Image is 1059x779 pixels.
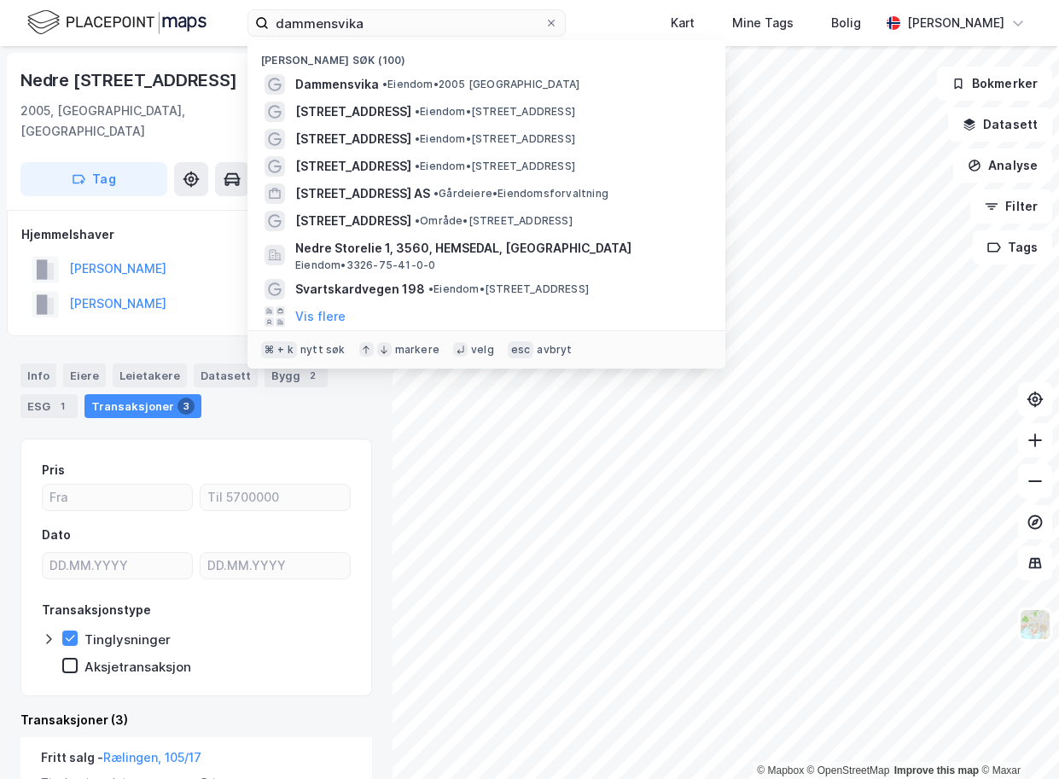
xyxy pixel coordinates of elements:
div: Nedre [STREET_ADDRESS] [20,67,241,94]
span: Eiendom • [STREET_ADDRESS] [428,282,589,296]
div: Fritt salg - [41,747,201,775]
div: Datasett [194,363,258,387]
input: Fra [43,485,192,510]
input: DD.MM.YYYY [201,553,350,578]
span: Område • [STREET_ADDRESS] [415,214,573,228]
div: 2 [304,367,321,384]
div: Aksjetransaksjon [84,659,191,675]
div: Dato [42,525,71,545]
img: Z [1019,608,1051,641]
div: Kart [671,13,695,33]
span: • [415,132,420,145]
span: [STREET_ADDRESS] [295,129,411,149]
a: Rælingen, 105/17 [103,750,201,764]
span: • [428,282,433,295]
div: 3 [177,398,195,415]
span: Eiendom • 3326-75-41-0-0 [295,259,435,272]
div: markere [395,343,439,357]
a: Improve this map [894,764,979,776]
button: Bokmerker [937,67,1052,101]
div: Eiere [63,363,106,387]
div: Pris [42,460,65,480]
span: Eiendom • [STREET_ADDRESS] [415,132,575,146]
div: Kontrollprogram for chat [974,697,1059,779]
div: Bolig [831,13,861,33]
div: 2005, [GEOGRAPHIC_DATA], [GEOGRAPHIC_DATA] [20,101,281,142]
span: [STREET_ADDRESS] [295,211,411,231]
input: DD.MM.YYYY [43,553,192,578]
div: Transaksjoner (3) [20,710,372,730]
div: [PERSON_NAME] søk (100) [247,40,725,71]
span: [STREET_ADDRESS] AS [295,183,430,204]
button: Analyse [953,148,1052,183]
input: Til 5700000 [201,485,350,510]
div: Info [20,363,56,387]
span: • [415,214,420,227]
div: esc [508,341,534,358]
span: Nedre Storelie 1, 3560, HEMSEDAL, [GEOGRAPHIC_DATA] [295,238,705,259]
span: • [382,78,387,90]
button: Vis flere [295,306,346,327]
div: ESG [20,394,78,418]
span: • [433,187,439,200]
a: OpenStreetMap [807,764,890,776]
span: Eiendom • [STREET_ADDRESS] [415,105,575,119]
button: Tags [973,230,1052,265]
div: 1 [54,398,71,415]
div: Transaksjoner [84,394,201,418]
span: • [415,105,420,118]
div: Hjemmelshaver [21,224,371,245]
div: Bygg [265,363,328,387]
img: logo.f888ab2527a4732fd821a326f86c7f29.svg [27,8,207,38]
div: Leietakere [113,363,187,387]
div: avbryt [537,343,572,357]
button: Datasett [948,108,1052,142]
button: Filter [970,189,1052,224]
div: ⌘ + k [261,341,297,358]
iframe: Chat Widget [974,697,1059,779]
input: Søk på adresse, matrikkel, gårdeiere, leietakere eller personer [269,10,544,36]
span: Eiendom • 2005 [GEOGRAPHIC_DATA] [382,78,579,91]
span: [STREET_ADDRESS] [295,102,411,122]
div: Transaksjonstype [42,600,151,620]
span: Dammensvika [295,74,379,95]
span: [STREET_ADDRESS] [295,156,411,177]
div: nytt søk [300,343,346,357]
div: Tinglysninger [84,631,171,648]
div: velg [471,343,494,357]
div: Mine Tags [732,13,794,33]
button: Tag [20,162,167,196]
span: Svartskardvegen 198 [295,279,425,299]
span: Eiendom • [STREET_ADDRESS] [415,160,575,173]
span: Gårdeiere • Eiendomsforvaltning [433,187,608,201]
a: Mapbox [757,764,804,776]
div: [PERSON_NAME] [907,13,1004,33]
span: • [415,160,420,172]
